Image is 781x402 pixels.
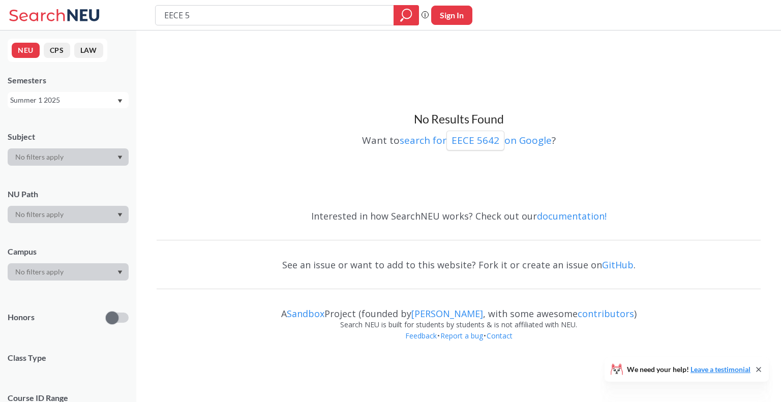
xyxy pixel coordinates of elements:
span: Class Type [8,352,129,363]
a: GitHub [602,259,634,271]
svg: Dropdown arrow [117,270,123,274]
div: See an issue or want to add to this website? Fork it or create an issue on . [157,250,761,280]
a: documentation! [537,210,607,222]
a: Feedback [405,331,437,341]
div: • • [157,330,761,357]
a: search forEECE 5642on Google [400,134,552,147]
svg: Dropdown arrow [117,156,123,160]
h3: No Results Found [157,112,761,127]
div: Subject [8,131,129,142]
svg: magnifying glass [400,8,412,22]
p: Honors [8,312,35,323]
span: We need your help! [627,366,750,373]
a: [PERSON_NAME] [411,307,483,320]
a: Leave a testimonial [690,365,750,374]
div: Dropdown arrow [8,206,129,223]
button: Sign In [431,6,472,25]
div: magnifying glass [394,5,419,25]
button: NEU [12,43,40,58]
a: Contact [486,331,513,341]
div: Search NEU is built for students by students & is not affiliated with NEU. [157,319,761,330]
a: Sandbox [287,307,324,320]
div: A Project (founded by , with some awesome ) [157,299,761,319]
a: contributors [578,307,634,320]
div: Dropdown arrow [8,148,129,166]
div: NU Path [8,189,129,200]
svg: Dropdown arrow [117,213,123,217]
div: Want to ? [157,127,761,150]
input: Class, professor, course number, "phrase" [163,7,386,24]
button: CPS [44,43,70,58]
svg: Dropdown arrow [117,99,123,103]
div: Summer 1 2025Dropdown arrow [8,92,129,108]
button: LAW [74,43,103,58]
div: Summer 1 2025 [10,95,116,106]
div: Dropdown arrow [8,263,129,281]
a: Report a bug [440,331,484,341]
div: Campus [8,246,129,257]
div: Semesters [8,75,129,86]
div: Interested in how SearchNEU works? Check out our [157,201,761,231]
p: EECE 5642 [452,134,499,147]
